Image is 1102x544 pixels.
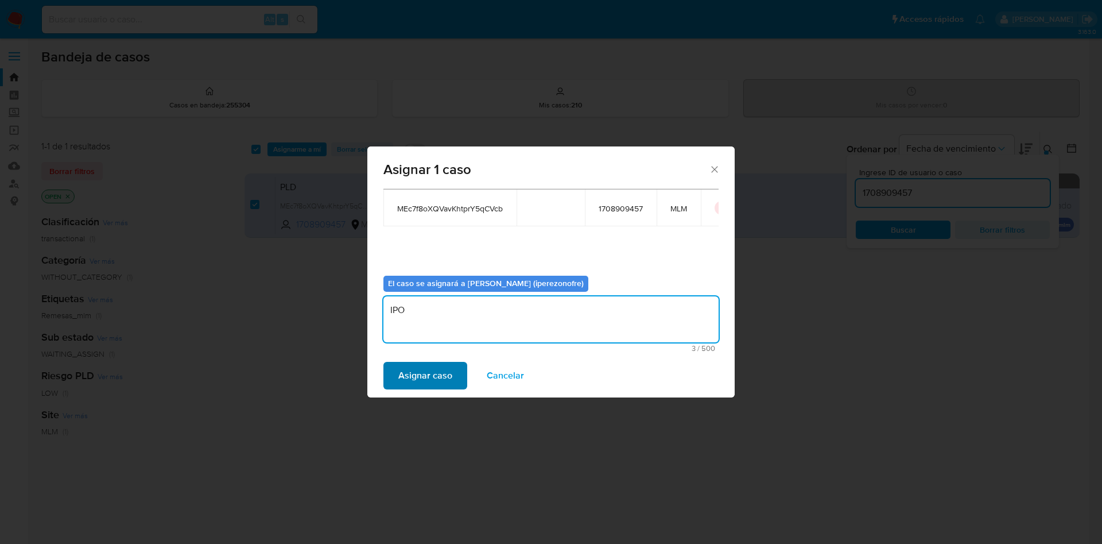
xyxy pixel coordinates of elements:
button: icon-button [715,201,728,215]
span: Cancelar [487,363,524,388]
span: Asignar caso [398,363,452,388]
textarea: IPO [383,296,719,342]
span: 1708909457 [599,203,643,214]
button: Cerrar ventana [709,164,719,174]
div: assign-modal [367,146,735,398]
span: MEc7f8oXQVavKhtprY5qCVcb [397,203,503,214]
b: El caso se asignará a [PERSON_NAME] (iperezonofre) [388,277,584,289]
button: Cancelar [472,362,539,389]
button: Asignar caso [383,362,467,389]
span: Asignar 1 caso [383,163,709,176]
span: Máximo 500 caracteres [387,345,715,352]
span: MLM [670,203,687,214]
